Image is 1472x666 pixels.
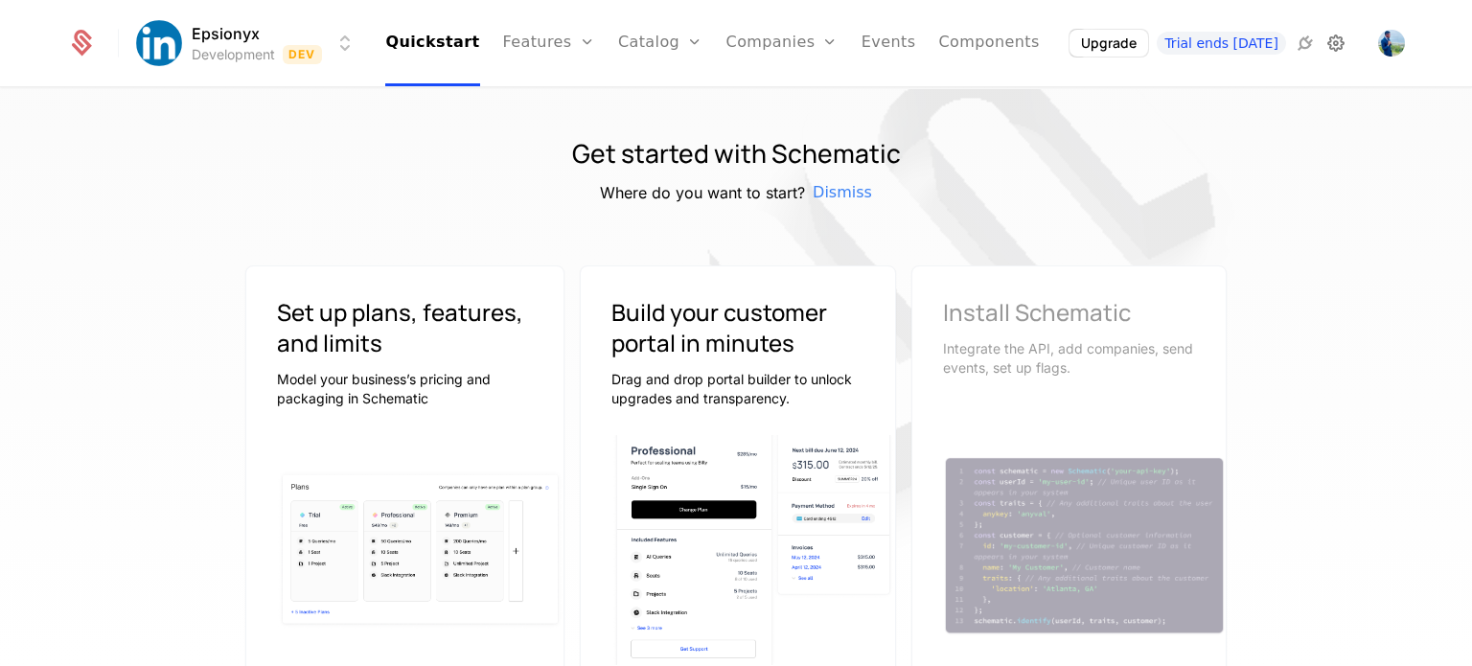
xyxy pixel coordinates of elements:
[600,181,805,204] h5: Where do you want to start?
[1294,32,1317,55] a: Integrations
[813,181,872,204] span: Dismiss
[277,470,563,630] img: Plan cards
[192,22,260,45] span: Epsionyx
[1069,30,1148,57] button: Upgrade
[611,370,864,408] p: Drag and drop portal builder to unlock upgrades and transparency.
[277,297,533,358] h3: Set up plans, features, and limits
[136,20,182,66] img: Epsionyx
[283,45,322,64] span: Dev
[1157,32,1286,55] a: Trial ends [DATE]
[142,22,356,64] button: Select environment
[1324,32,1347,55] a: Settings
[1378,30,1405,57] button: Open user button
[943,339,1196,378] p: Integrate the API, add companies, send events, set up flags.
[192,45,275,64] div: Development
[572,135,901,173] h1: Get started with Schematic
[611,297,864,358] h3: Build your customer portal in minutes
[277,370,533,408] p: Model your business’s pricing and packaging in Schematic
[943,456,1227,636] img: Schematic integration code
[943,297,1196,328] h3: Install Schematic
[1378,30,1405,57] img: TSHEGOFATSO MOGOTLANE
